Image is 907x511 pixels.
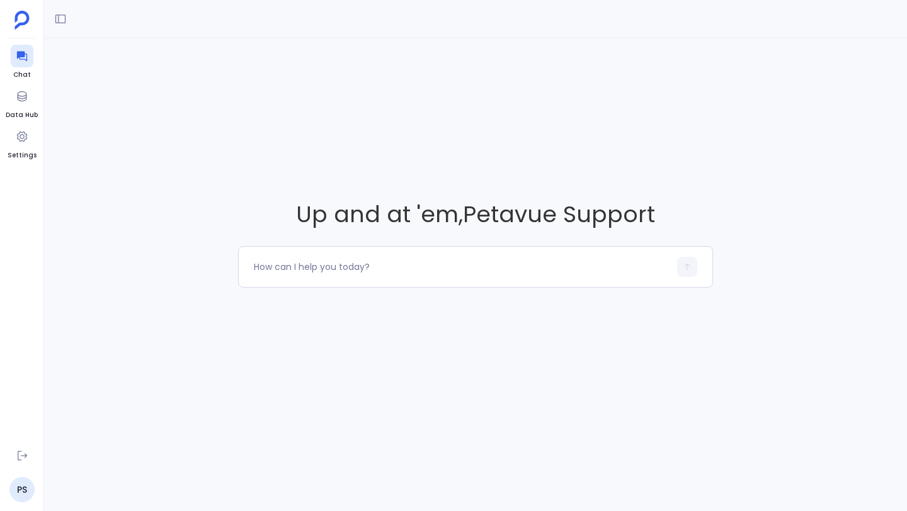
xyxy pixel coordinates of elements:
span: Up and at 'em , Petavue Support [238,198,713,230]
img: petavue logo [14,11,30,30]
a: Chat [11,45,33,80]
a: Settings [8,125,37,160]
span: Data Hub [6,110,38,120]
span: Settings [8,150,37,160]
a: PS [9,477,35,502]
a: Data Hub [6,85,38,120]
span: Chat [11,70,33,80]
